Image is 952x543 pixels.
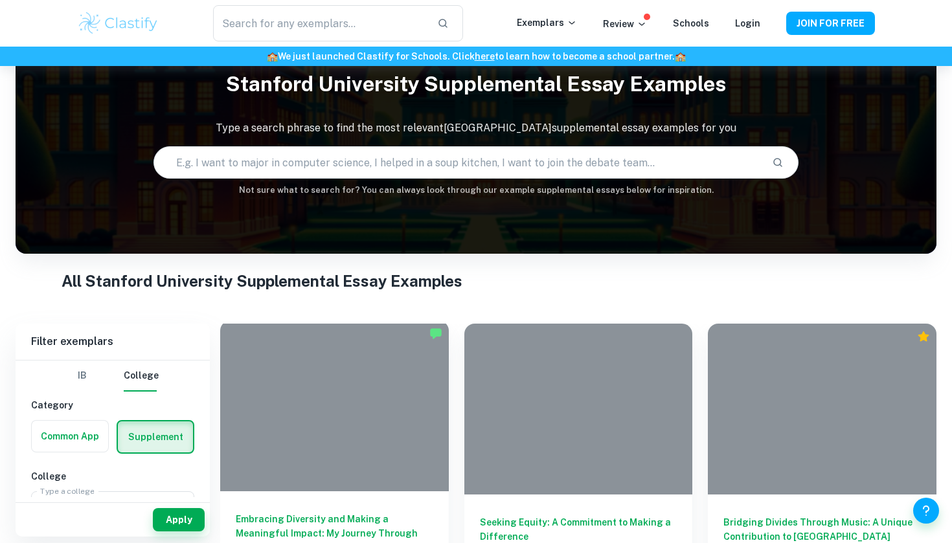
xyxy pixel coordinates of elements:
[154,144,761,181] input: E.g. I want to major in computer science, I helped in a soup kitchen, I want to join the debate t...
[62,269,890,293] h1: All Stanford University Supplemental Essay Examples
[603,17,647,31] p: Review
[67,360,98,392] button: IB
[786,12,875,35] button: JOIN FOR FREE
[32,421,108,452] button: Common App
[16,184,936,197] h6: Not sure what to search for? You can always look through our example supplemental essays below fo...
[675,51,686,61] span: 🏫
[213,5,427,41] input: Search for any exemplars...
[3,49,949,63] h6: We just launched Clastify for Schools. Click to learn how to become a school partner.
[16,63,936,105] h1: Stanford University Supplemental Essay Examples
[31,469,194,483] h6: College
[517,16,577,30] p: Exemplars
[31,398,194,412] h6: Category
[67,360,159,392] div: Filter type choice
[16,120,936,136] p: Type a search phrase to find the most relevant [GEOGRAPHIC_DATA] supplemental essay examples for you
[913,498,939,524] button: Help and Feedback
[77,10,159,36] img: Clastify logo
[40,485,94,496] label: Type a college
[673,18,709,28] a: Schools
[124,360,159,392] button: College
[917,330,930,343] div: Premium
[118,421,193,452] button: Supplement
[267,51,278,61] span: 🏫
[735,18,760,28] a: Login
[153,508,205,531] button: Apply
[429,327,442,340] img: Marked
[475,51,495,61] a: here
[16,324,210,360] h6: Filter exemplars
[767,151,789,173] button: Search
